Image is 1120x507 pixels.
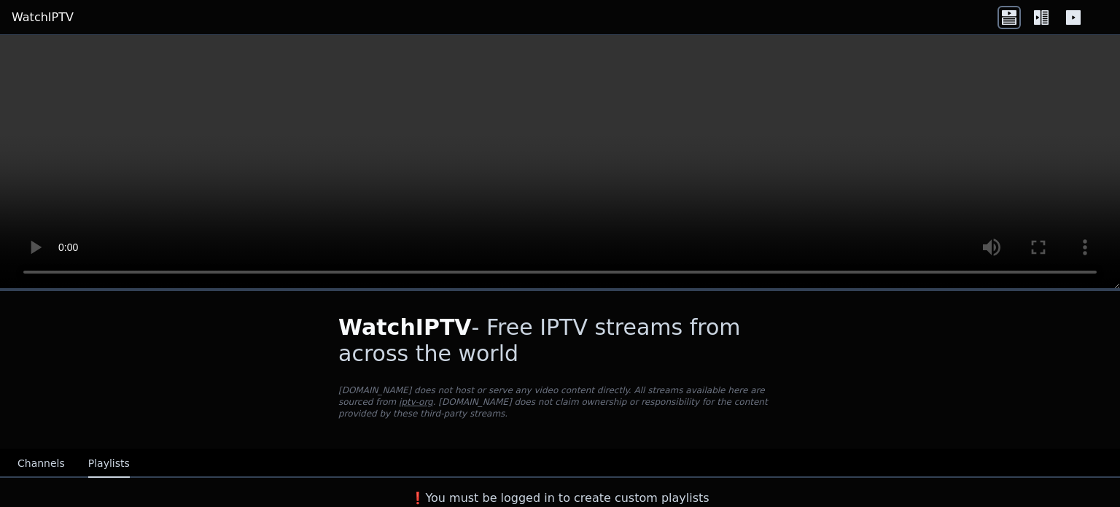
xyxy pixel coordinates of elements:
[88,450,130,478] button: Playlists
[338,384,782,419] p: [DOMAIN_NAME] does not host or serve any video content directly. All streams available here are s...
[338,314,782,367] h1: - Free IPTV streams from across the world
[338,314,472,340] span: WatchIPTV
[315,489,805,507] h3: ❗️You must be logged in to create custom playlists
[12,9,74,26] a: WatchIPTV
[17,450,65,478] button: Channels
[399,397,433,407] a: iptv-org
